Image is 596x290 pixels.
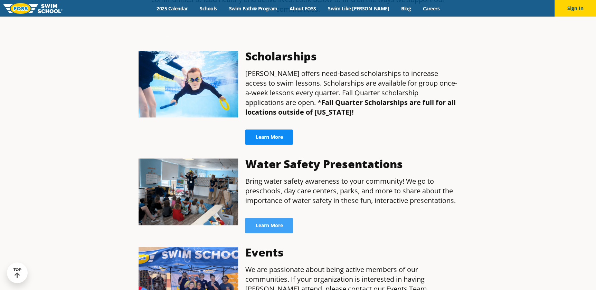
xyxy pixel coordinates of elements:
img: FOSS Swim School Logo [3,3,63,14]
h3: Events [245,247,457,258]
span: Learn More [255,135,283,139]
a: Schools [194,5,223,12]
a: About FOSS [283,5,322,12]
a: Swim Path® Program [223,5,283,12]
a: Learn More [245,129,293,145]
h3: Scholarships [245,51,457,62]
a: Learn More [245,218,293,233]
strong: Fall Quarter Scholarships are full for all locations outside of [US_STATE]! [245,98,455,117]
h3: Water Safety Presentations [245,158,457,170]
a: 2025 Calendar [151,5,194,12]
a: Careers [417,5,445,12]
span: Learn More [255,223,283,228]
div: TOP [13,268,21,278]
p: [PERSON_NAME] offers need-based scholarships to increase access to swim lessons. Scholarships are... [245,69,457,117]
a: Blog [395,5,417,12]
p: Bring water safety awareness to your community! We go to preschools, day care centers, parks, and... [245,176,457,205]
a: Swim Like [PERSON_NAME] [322,5,395,12]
